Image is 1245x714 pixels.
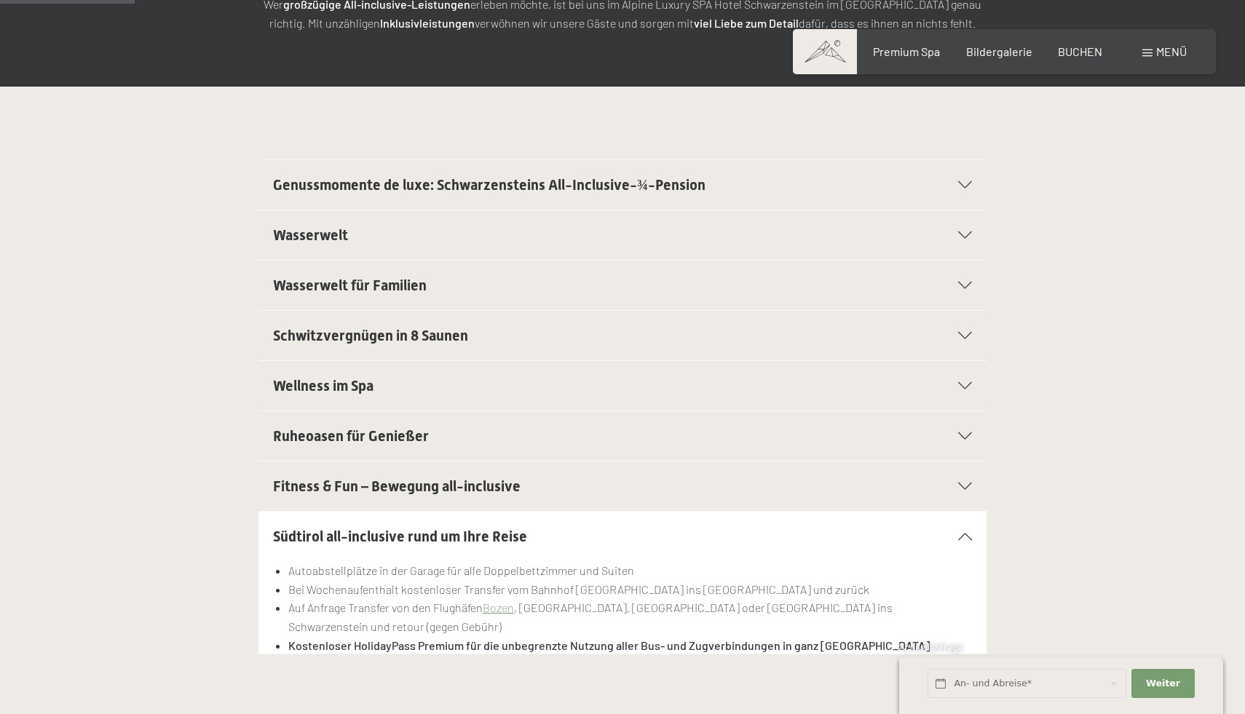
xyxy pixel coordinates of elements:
a: Premium Spa [873,44,940,58]
span: Ruheoasen für Genießer [273,427,429,445]
strong: Inklusivleistungen [380,16,475,30]
span: Schwitzvergnügen in 8 Saunen [273,327,468,344]
li: Autoabstellplätze in der Garage für alle Doppelbettzimmer und Suiten [288,561,972,580]
span: Weiter [1146,677,1180,690]
span: Wasserwelt [273,226,348,244]
strong: Kostenloser HolidayPass Premium für die unbegrenzte Nutzung aller Bus- und Zugverbindungen in gan... [288,638,930,652]
a: Bozen [483,600,514,614]
span: Genussmomente de luxe: Schwarzensteins All-Inclusive-¾-Pension [273,176,705,194]
li: Auf Anfrage Transfer von den Flughäfen , [GEOGRAPHIC_DATA], [GEOGRAPHIC_DATA] oder [GEOGRAPHIC_DA... [288,598,972,635]
span: Südtirol all-inclusive rund um Ihre Reise [273,528,527,545]
span: Wasserwelt für Familien [273,277,427,294]
li: Bei Wochenaufenthalt kostenloser Transfer vom Bahnhof [GEOGRAPHIC_DATA] ins [GEOGRAPHIC_DATA] und... [288,580,972,599]
span: Wellness im Spa [273,377,373,394]
button: Weiter [1131,669,1194,699]
a: Bildergalerie [966,44,1032,58]
span: Menü [1156,44,1187,58]
strong: viel Liebe zum Detail [694,16,799,30]
span: Fitness & Fun – Bewegung all-inclusive [273,477,521,495]
span: Schnellanfrage [899,641,963,653]
a: BUCHEN [1058,44,1102,58]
